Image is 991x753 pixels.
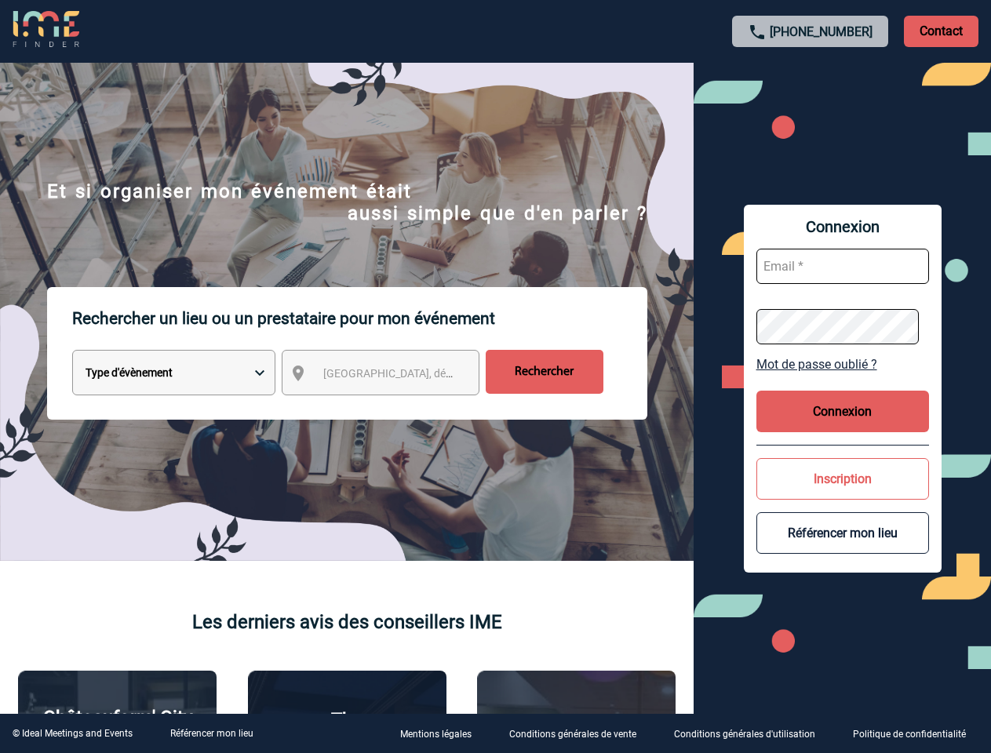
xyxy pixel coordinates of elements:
img: call-24-px.png [748,23,767,42]
p: Conditions générales de vente [509,729,636,740]
a: Référencer mon lieu [170,728,253,739]
button: Référencer mon lieu [756,512,929,554]
p: The [GEOGRAPHIC_DATA] [257,709,438,753]
a: Conditions générales d'utilisation [661,726,840,741]
p: Contact [904,16,978,47]
p: Conditions générales d'utilisation [674,729,815,740]
a: Politique de confidentialité [840,726,991,741]
input: Email * [756,249,929,284]
p: Agence 2ISD [523,711,630,733]
a: [PHONE_NUMBER] [770,24,873,39]
span: [GEOGRAPHIC_DATA], département, région... [323,367,541,380]
button: Connexion [756,391,929,432]
p: Rechercher un lieu ou un prestataire pour mon événement [72,287,647,350]
span: Connexion [756,217,929,236]
a: Mentions légales [388,726,497,741]
div: © Ideal Meetings and Events [13,728,133,739]
p: Politique de confidentialité [853,729,966,740]
a: Conditions générales de vente [497,726,661,741]
p: Mentions légales [400,729,472,740]
p: Châteauform' City [GEOGRAPHIC_DATA] [27,707,208,751]
input: Rechercher [486,350,603,394]
button: Inscription [756,458,929,500]
a: Mot de passe oublié ? [756,357,929,372]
